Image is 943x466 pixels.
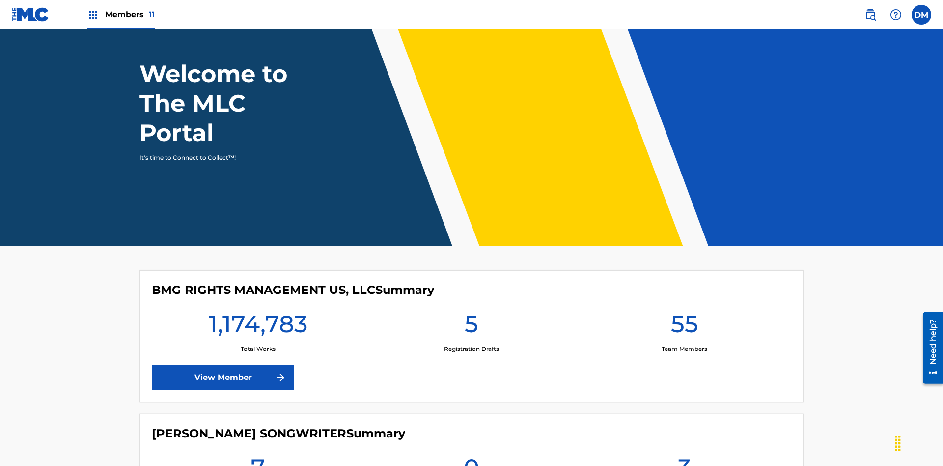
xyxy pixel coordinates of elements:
a: Public Search [860,5,880,25]
p: It's time to Connect to Collect™! [139,153,310,162]
p: Team Members [662,345,707,353]
span: 11 [149,10,155,19]
iframe: Chat Widget [894,419,943,466]
p: Total Works [241,345,276,353]
h4: BMG RIGHTS MANAGEMENT US, LLC [152,283,434,297]
img: f7272a7cc735f4ea7f67.svg [275,372,286,383]
iframe: Resource Center [915,308,943,389]
div: Help [886,5,906,25]
h1: 5 [465,309,478,345]
div: Drag [890,429,906,458]
img: search [864,9,876,21]
div: User Menu [912,5,931,25]
img: Top Rightsholders [87,9,99,21]
p: Registration Drafts [444,345,499,353]
h1: 1,174,783 [209,309,307,345]
h4: CLEO SONGWRITER [152,426,405,441]
h1: 55 [671,309,698,345]
h1: Welcome to The MLC Portal [139,59,323,147]
span: Members [105,9,155,20]
img: help [890,9,902,21]
img: MLC Logo [12,7,50,22]
a: View Member [152,365,294,390]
